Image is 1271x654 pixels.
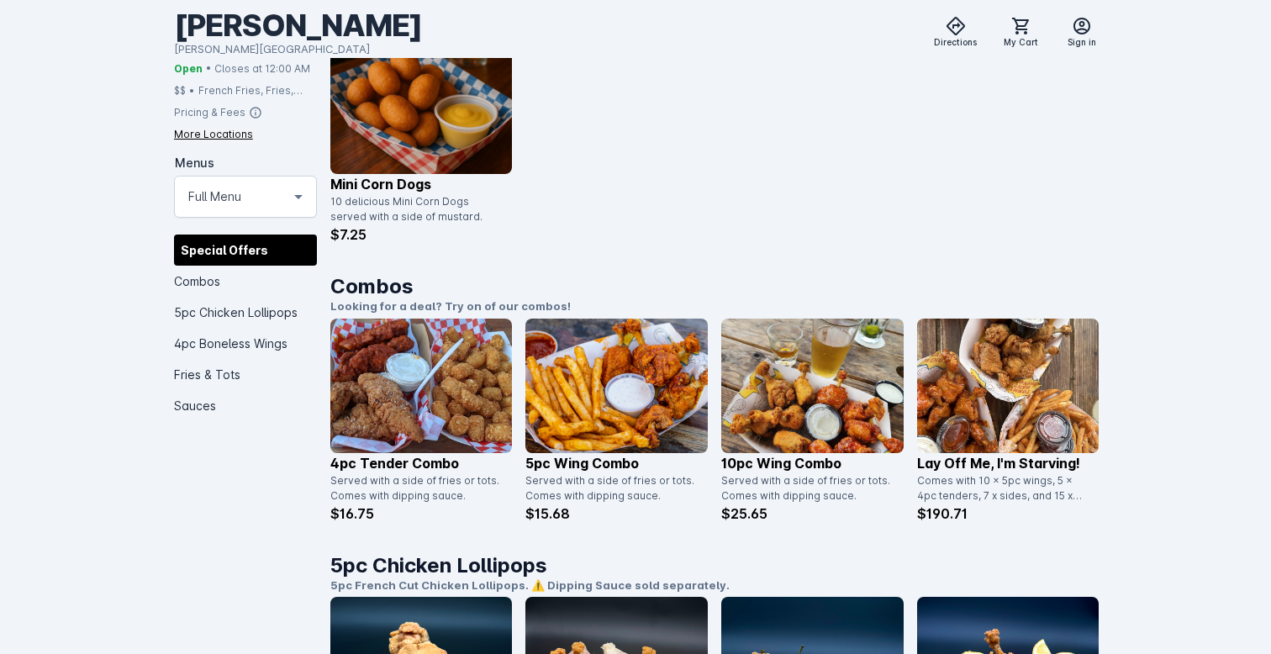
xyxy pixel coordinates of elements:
img: catalog item [525,319,708,453]
div: • [189,82,195,98]
div: French Fries, Fries, Fried Chicken, Tots, Buffalo Wings, Chicken, Wings, Fried Pickles [198,82,317,98]
span: • Closes at 12:00 AM [206,61,310,76]
div: 5pc Chicken Lollipops [174,296,317,327]
div: Served with a side of fries or tots. Comes with dipping sauce. [525,473,698,504]
div: Combos [174,265,317,296]
div: Served with a side of fries or tots. Comes with dipping sauce. [721,473,894,504]
div: 10 delicious Mini Corn Dogs served with a side of mustard. [330,194,503,224]
div: Pricing & Fees [174,104,245,119]
div: [PERSON_NAME] [174,7,422,45]
p: 5pc French Cut Chicken Lollipops. ⚠️ Dipping Sauce sold separately. [330,578,1099,594]
div: 4pc Boneless Wings [174,327,317,358]
span: Directions [934,36,977,49]
p: $15.68 [525,504,708,524]
p: 10pc Wing Combo [721,453,904,473]
p: $16.75 [330,504,513,524]
span: Open [174,61,203,76]
p: Mini Corn Dogs [330,174,513,194]
img: catalog item [917,319,1100,453]
p: Lay off me, I'm starving! [917,453,1100,473]
p: $190.71 [917,504,1100,524]
div: Sauces [174,389,317,420]
div: Served with a side of fries or tots. Comes with dipping sauce. [330,473,503,504]
div: Fries & Tots [174,358,317,389]
p: $7.25 [330,224,513,245]
h1: Combos [330,272,1099,302]
img: catalog item [330,40,513,174]
h1: 5pc Chicken Lollipops [330,551,1099,581]
div: [PERSON_NAME][GEOGRAPHIC_DATA] [174,41,422,58]
div: Special Offers [174,234,317,265]
img: catalog item [330,319,513,453]
p: Looking for a deal? Try on of our combos! [330,298,1099,315]
p: $25.65 [721,504,904,524]
mat-label: Menus [175,155,214,169]
img: catalog item [721,319,904,453]
div: Comes with 10 x 5pc wings, 5 x 4pc tenders, 7 x sides, and 15 x dipping sauces [917,473,1089,504]
mat-select-trigger: Full Menu [188,186,241,206]
div: More Locations [174,126,253,141]
p: 5pc Wing Combo [525,453,708,473]
div: $$ [174,82,186,98]
p: 4pc Tender Combo [330,453,513,473]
